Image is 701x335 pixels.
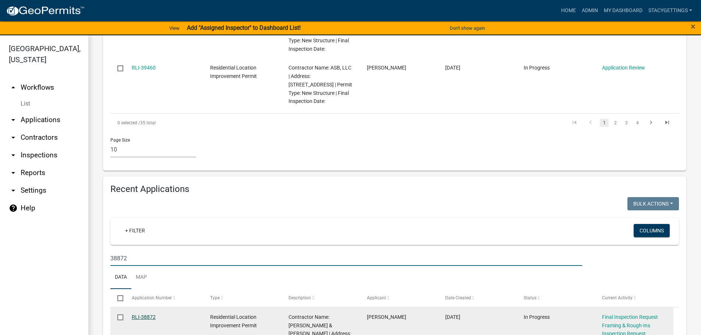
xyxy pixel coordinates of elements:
[9,133,18,142] i: arrow_drop_down
[438,289,517,307] datatable-header-cell: Date Created
[288,295,311,300] span: Description
[9,168,18,177] i: arrow_drop_down
[210,295,220,300] span: Type
[367,314,406,320] span: Jason Stanley
[595,289,673,307] datatable-header-cell: Current Activity
[644,119,658,127] a: go to next page
[367,65,406,71] span: Michelle Gaylord
[558,4,579,18] a: Home
[187,24,301,31] strong: Add "Assigned Inspector" to Dashboard List!
[524,314,550,320] span: In Progress
[132,65,156,71] a: RLI-39460
[9,151,18,160] i: arrow_drop_down
[110,184,679,195] h4: Recent Applications
[445,295,471,300] span: Date Created
[645,4,695,18] a: StacyGettings
[132,295,172,300] span: Application Number
[602,65,645,71] a: Application Review
[567,119,581,127] a: go to first page
[627,197,679,210] button: Bulk Actions
[110,289,124,307] datatable-header-cell: Select
[600,119,609,127] a: 1
[445,65,460,71] span: 01/21/2025
[517,289,595,307] datatable-header-cell: Status
[9,204,18,213] i: help
[210,65,257,79] span: Residential Location Improvement Permit
[367,295,386,300] span: Applicant
[633,119,642,127] a: 4
[110,114,335,132] div: 35 total
[579,4,601,18] a: Admin
[601,4,645,18] a: My Dashboard
[524,295,537,300] span: Status
[132,314,156,320] a: RLI-38872
[203,289,281,307] datatable-header-cell: Type
[288,65,352,104] span: Contractor Name: ASB, LLC | Address: 2205 PINE TREE LANE Lot: 137 | Permit Type: New Structure | ...
[119,224,151,237] a: + Filter
[602,295,633,300] span: Current Activity
[445,314,460,320] span: 10/26/2023
[524,65,550,71] span: In Progress
[602,314,658,320] a: Final Inspection Request
[447,22,488,34] button: Don't show again
[584,119,598,127] a: go to previous page
[632,117,643,129] li: page 4
[622,119,631,127] a: 3
[117,120,140,125] span: 0 selected /
[691,22,695,31] button: Close
[634,224,670,237] button: Columns
[166,22,183,34] a: View
[611,119,620,127] a: 2
[9,83,18,92] i: arrow_drop_up
[599,117,610,129] li: page 1
[210,314,257,328] span: Residential Location Improvement Permit
[124,289,203,307] datatable-header-cell: Application Number
[610,117,621,129] li: page 2
[660,119,674,127] a: go to last page
[9,186,18,195] i: arrow_drop_down
[131,266,151,289] a: Map
[110,251,582,266] input: Search for applications
[282,289,360,307] datatable-header-cell: Description
[691,21,695,32] span: ×
[9,115,18,124] i: arrow_drop_down
[621,117,632,129] li: page 3
[360,289,438,307] datatable-header-cell: Applicant
[110,266,131,289] a: Data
